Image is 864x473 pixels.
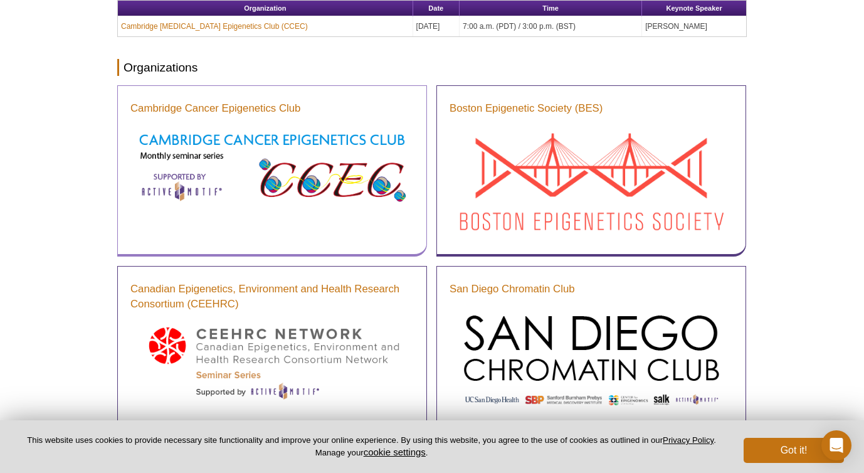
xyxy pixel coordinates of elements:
img: Cambridge Cancer Epigenetics Club Seminar Series [130,125,414,208]
th: Keynote Speaker [642,1,746,16]
a: Boston Epigenetic Society (BES) [450,101,603,116]
button: Got it! [744,438,844,463]
h2: Organizations [117,59,747,76]
img: Boston Epigenetic Society (BES) Seminar Series [450,125,733,238]
div: Open Intercom Messenger [821,430,851,460]
td: [DATE] [413,16,460,36]
td: 7:00 a.m. (PDT) / 3:00 p.m. (BST) [460,16,642,36]
a: Cambridge Cancer Epigenetics Club [130,101,300,116]
a: Canadian Epigenetics, Environment and Health Research Consortium (CEEHRC) [130,282,414,312]
a: Cambridge [MEDICAL_DATA] Epigenetics Club (CCEC) [121,21,308,32]
button: cookie settings [364,447,426,457]
th: Organization [118,1,413,16]
p: This website uses cookies to provide necessary site functionality and improve your online experie... [20,435,723,459]
img: San Diego Chromatin Club Seminar Series [450,306,733,415]
a: Privacy Policy [663,435,714,445]
img: Canadian Epigenetics, Environment and Health Research Consortium (CEEHRC) Seminar Series [130,321,414,403]
th: Date [413,1,460,16]
td: [PERSON_NAME] [642,16,746,36]
a: San Diego Chromatin Club [450,282,575,297]
th: Time [460,1,642,16]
